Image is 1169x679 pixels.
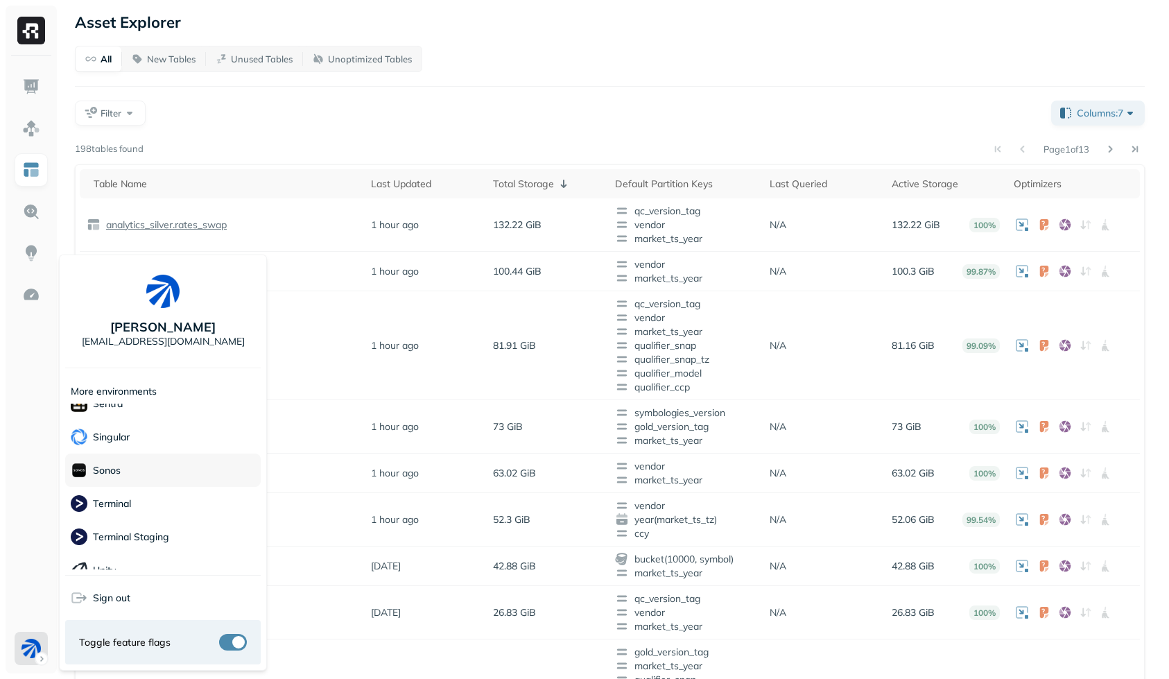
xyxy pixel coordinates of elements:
span: Sign out [93,592,130,605]
img: Terminal [71,495,87,512]
img: Singular [71,429,87,445]
p: Terminal Staging [93,531,169,544]
p: Unity [93,564,116,577]
p: [EMAIL_ADDRESS][DOMAIN_NAME] [82,335,245,348]
p: More environments [71,385,157,398]
img: Sentra [71,395,87,412]
img: Terminal Staging [71,528,87,545]
img: Unity [71,562,87,579]
span: Toggle feature flags [79,636,171,649]
p: Sonos [93,464,121,477]
p: [PERSON_NAME] [110,319,216,335]
p: Terminal [93,497,131,510]
p: Sentra [93,397,123,411]
p: Singular [93,431,130,444]
img: Sonos [71,462,87,479]
img: BAM Dev [146,275,180,308]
